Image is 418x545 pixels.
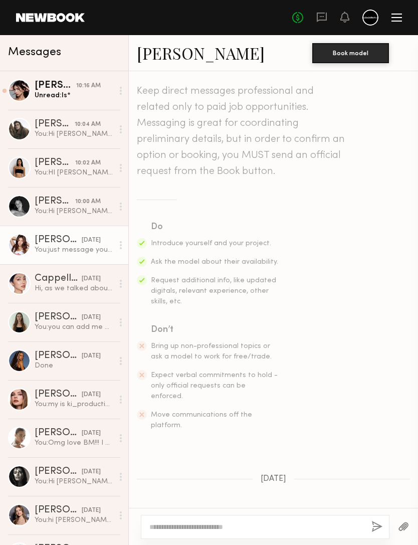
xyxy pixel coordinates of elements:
[151,323,279,337] div: Don’t
[35,351,82,361] div: [PERSON_NAME]
[82,274,101,284] div: [DATE]
[151,372,278,400] span: Expect verbal commitments to hold - only official requests can be enforced.
[35,361,113,371] div: Done
[82,313,101,322] div: [DATE]
[35,322,113,332] div: You: you can add me at Ki_production.
[35,274,82,284] div: Cappella L.
[8,47,61,58] span: Messages
[35,81,76,91] div: [PERSON_NAME]
[35,235,82,245] div: [PERSON_NAME]
[151,277,276,305] span: Request additional info, like updated digitals, relevant experience, other skills, etc.
[82,390,101,400] div: [DATE]
[35,197,75,207] div: [PERSON_NAME]
[82,351,101,361] div: [DATE]
[35,515,113,525] div: You: hi [PERSON_NAME], I am currently working on some vintage film style concepts. I am planning ...
[35,428,82,438] div: [PERSON_NAME]
[82,236,101,245] div: [DATE]
[35,207,113,216] div: You: Hi [PERSON_NAME], I am currently working on some vintage film style concepts. I am planning ...
[35,467,82,477] div: [PERSON_NAME]
[312,43,389,63] button: Book model
[82,467,101,477] div: [DATE]
[312,48,389,57] a: Book model
[151,240,271,247] span: Introduce yourself and your project.
[35,91,113,100] div: Unread: Is*
[35,390,82,400] div: [PERSON_NAME]
[151,412,252,429] span: Move communications off the platform.
[151,259,278,265] span: Ask the model about their availability.
[82,429,101,438] div: [DATE]
[76,81,101,91] div: 10:16 AM
[35,119,75,129] div: [PERSON_NAME]
[151,220,279,234] div: Do
[35,312,82,322] div: [PERSON_NAME]
[35,245,113,255] div: You: just message you on IG.
[75,158,101,168] div: 10:02 AM
[35,158,75,168] div: [PERSON_NAME]
[35,129,113,139] div: You: Hi [PERSON_NAME], I am currently working on some vintage film style concepts. I am planning ...
[35,400,113,409] div: You: my is ki_production
[82,506,101,515] div: [DATE]
[35,438,113,448] div: You: Omg love BM!!! I heard there was some crazy sand storm this year.
[151,343,272,360] span: Bring up non-professional topics or ask a model to work for free/trade.
[261,475,286,483] span: [DATE]
[35,505,82,515] div: [PERSON_NAME]
[35,284,113,293] div: Hi, as we talked about before …. I live a bit distance from downtown, so there’s a travel
[137,83,347,179] header: Keep direct messages professional and related only to paid job opportunities. Messaging is great ...
[35,477,113,486] div: You: Hi [PERSON_NAME], I am currently working on some vintage film style concepts. I am planning ...
[137,42,265,64] a: [PERSON_NAME]
[75,120,101,129] div: 10:04 AM
[75,197,101,207] div: 10:00 AM
[35,168,113,177] div: You: HI [PERSON_NAME], I am currently working on some vintage film style concepts. I am planning ...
